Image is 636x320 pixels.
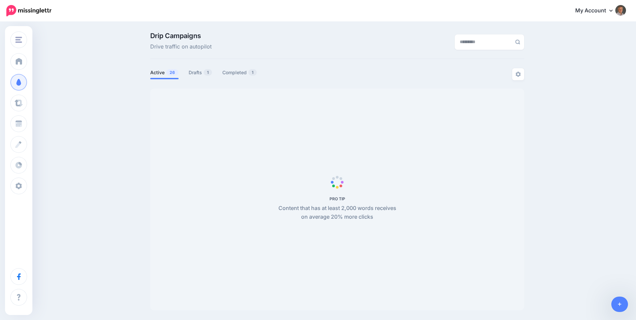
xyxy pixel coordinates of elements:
[222,69,257,77] a: Completed1
[248,69,257,76] span: 1
[515,72,521,77] img: settings-grey.png
[166,69,178,76] span: 26
[150,32,212,39] span: Drip Campaigns
[189,69,212,77] a: Drafts1
[150,42,212,51] span: Drive traffic on autopilot
[15,37,22,43] img: menu.png
[275,196,400,201] h5: PRO TIP
[569,3,626,19] a: My Account
[204,69,212,76] span: 1
[275,204,400,221] p: Content that has at least 2,000 words receives on average 20% more clicks
[6,5,51,16] img: Missinglettr
[515,39,520,44] img: search-grey-6.png
[150,69,179,77] a: Active26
